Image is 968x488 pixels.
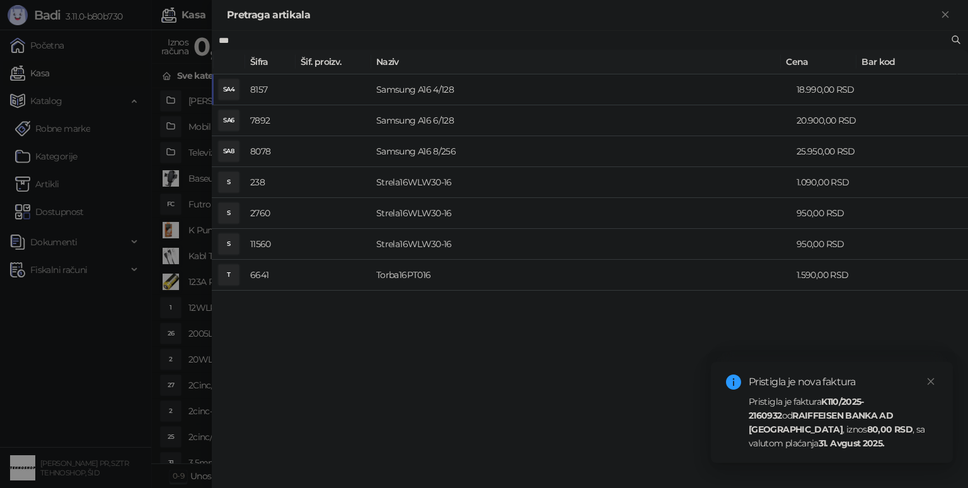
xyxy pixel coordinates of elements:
td: 6641 [245,260,296,291]
span: info-circle [726,375,741,390]
div: S [219,172,239,192]
td: Samsung A16 6/128 [371,105,792,136]
div: S [219,234,239,254]
td: Samsung A16 8/256 [371,136,792,167]
td: Strela16WLW30-16 [371,229,792,260]
strong: K110/2025-2160932 [749,396,864,421]
div: Pristigla je faktura od , iznos , sa valutom plaćanja [749,395,938,450]
div: SA4 [219,79,239,100]
td: 11560 [245,229,296,260]
div: SA6 [219,110,239,131]
td: 950,00 RSD [792,229,867,260]
th: Naziv [371,50,781,74]
span: close [926,377,935,386]
td: 238 [245,167,296,198]
td: 1.590,00 RSD [792,260,867,291]
div: Pretraga artikala [227,8,938,23]
td: 2760 [245,198,296,229]
button: Zatvori [938,8,953,23]
td: 950,00 RSD [792,198,867,229]
td: 8157 [245,74,296,105]
strong: RAIFFEISEN BANKA AD [GEOGRAPHIC_DATA] [749,410,893,435]
div: SA8 [219,141,239,161]
td: Strela16WLW30-16 [371,167,792,198]
div: S [219,203,239,223]
td: 8078 [245,136,296,167]
th: Šif. proizv. [296,50,371,74]
td: Torba16PT016 [371,260,792,291]
th: Šifra [245,50,296,74]
td: 20.900,00 RSD [792,105,867,136]
a: Close [924,375,938,388]
td: Samsung A16 4/128 [371,74,792,105]
strong: 80,00 RSD [867,424,913,435]
td: 7892 [245,105,296,136]
th: Cena [781,50,856,74]
th: Bar kod [856,50,957,74]
td: Strela16WLW30-16 [371,198,792,229]
div: Pristigla je nova faktura [749,375,938,390]
td: 25.950,00 RSD [792,136,867,167]
td: 18.990,00 RSD [792,74,867,105]
div: T [219,265,239,285]
td: 1.090,00 RSD [792,167,867,198]
strong: 31. Avgust 2025. [819,438,885,449]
